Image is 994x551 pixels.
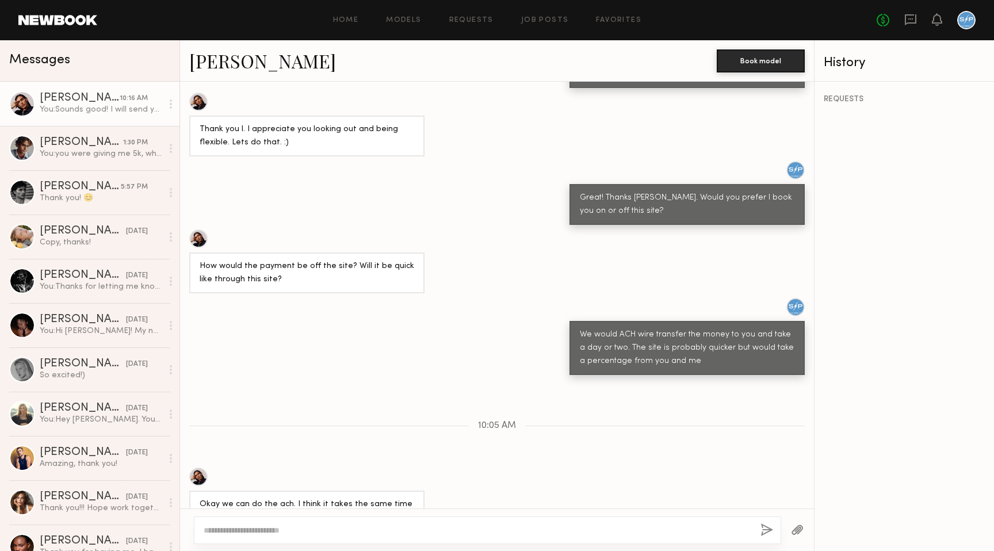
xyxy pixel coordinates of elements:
div: [PERSON_NAME] [40,535,126,547]
div: 5:57 PM [121,182,148,193]
div: You: you were giving me 5k, which we can't afford. [40,148,162,159]
div: [DATE] [126,492,148,503]
div: [DATE] [126,447,148,458]
div: Thank you!!! Hope work together again 💘 [40,503,162,514]
div: [PERSON_NAME] [40,225,126,237]
a: Home [333,17,359,24]
span: Messages [9,53,70,67]
div: [PERSON_NAME] [40,358,126,370]
div: Great! Thanks [PERSON_NAME]. Would you prefer I book you on or off this site? [580,192,794,218]
div: REQUESTS [824,95,985,104]
div: Amazing, thank you! [40,458,162,469]
div: You: Hey [PERSON_NAME]. Your schedule is probably packed, so I hope you get to see these messages... [40,414,162,425]
div: Thank you l. I appreciate you looking out and being flexible. Lets do that. :) [200,123,414,150]
div: [PERSON_NAME] [40,491,126,503]
a: Models [386,17,421,24]
div: [PERSON_NAME] [40,314,126,326]
div: So excited!) [40,370,162,381]
div: You: Hi [PERSON_NAME]! My name's [PERSON_NAME] and I'm the production coordinator at [PERSON_NAME... [40,326,162,336]
a: Job Posts [521,17,569,24]
div: You: Sounds good! I will send you the contract and payment information. I will check with my acco... [40,104,162,115]
a: Requests [449,17,494,24]
div: How would the payment be off the site? Will it be quick like through this site? [200,260,414,286]
div: History [824,56,985,70]
div: [DATE] [126,536,148,547]
div: [PERSON_NAME] [40,270,126,281]
a: [PERSON_NAME] [189,48,336,73]
div: [DATE] [126,270,148,281]
div: [DATE] [126,403,148,414]
div: Thank you! 😊 [40,193,162,204]
span: 10:05 AM [478,421,516,431]
a: Favorites [596,17,641,24]
div: [PERSON_NAME] [40,403,126,414]
div: [DATE] [126,359,148,370]
div: 1:30 PM [123,137,148,148]
div: [DATE] [126,315,148,326]
button: Book model [717,49,805,72]
div: You: Thanks for letting me know! We are set for the 24th, so that's okay. Appreciate it and good ... [40,281,162,292]
div: 10:16 AM [120,93,148,104]
div: [DATE] [126,226,148,237]
div: [PERSON_NAME] [40,447,126,458]
div: [PERSON_NAME] [40,93,120,104]
div: Copy, thanks! [40,237,162,248]
div: We would ACH wire transfer the money to you and take a day or two. The site is probably quicker b... [580,328,794,368]
div: [PERSON_NAME] [40,181,121,193]
a: Book model [717,55,805,65]
div: Okay we can do the ach. I think it takes the same time throught the website. And if you can do ze... [200,498,414,538]
div: [PERSON_NAME] [40,137,123,148]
